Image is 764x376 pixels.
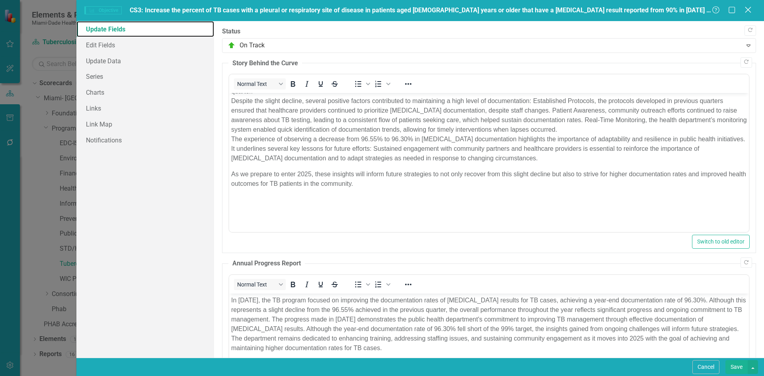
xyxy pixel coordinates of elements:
[314,78,327,90] button: Underline
[234,78,286,90] button: Block Normal Text
[76,132,214,148] a: Notifications
[76,37,214,53] a: Edit Fields
[351,279,371,290] div: Bullet list
[228,59,302,68] legend: Story Behind the Curve
[76,68,214,84] a: Series
[328,78,341,90] button: Strikethrough
[300,279,314,290] button: Italic
[725,360,748,374] button: Save
[372,78,392,90] div: Numbered list
[401,279,415,290] button: Reveal or hide additional toolbar items
[328,279,341,290] button: Strikethrough
[372,279,392,290] div: Numbered list
[692,360,719,374] button: Cancel
[234,279,286,290] button: Block Normal Text
[84,6,122,14] span: Objective
[76,84,214,100] a: Charts
[286,279,300,290] button: Bold
[222,27,756,36] label: Status
[401,78,415,90] button: Reveal or hide additional toolbar items
[229,93,749,232] iframe: Rich Text Area
[300,78,314,90] button: Italic
[314,279,327,290] button: Underline
[237,281,276,288] span: Normal Text
[76,21,214,37] a: Update Fields
[351,78,371,90] div: Bullet list
[76,100,214,116] a: Links
[130,6,756,14] span: CS3: Increase the percent of TB cases with a pleural or respiratory site of disease in patients a...
[286,78,300,90] button: Bold
[76,116,214,132] a: Link Map
[692,235,750,249] button: Switch to old editor
[2,76,518,95] p: As we prepare to enter 2025, these insights will inform future strategies to not only recover fro...
[76,53,214,69] a: Update Data
[228,259,305,268] legend: Annual Progress Report
[237,81,276,87] span: Normal Text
